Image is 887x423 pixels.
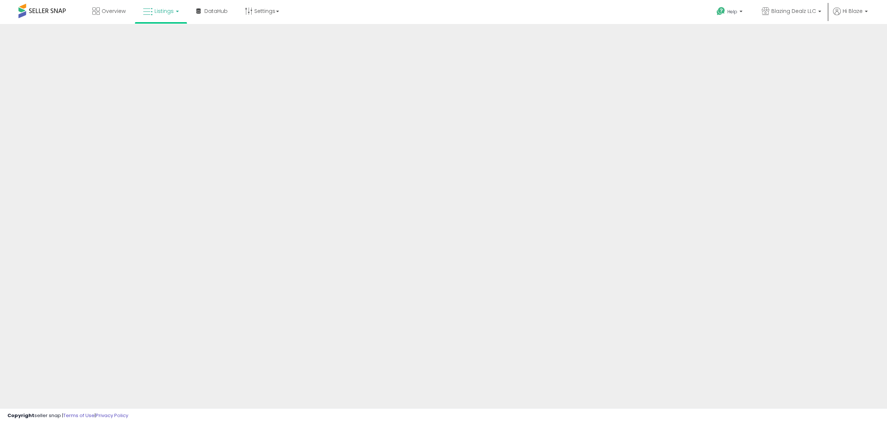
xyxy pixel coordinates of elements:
[711,1,750,24] a: Help
[102,7,126,15] span: Overview
[843,7,863,15] span: Hi Blaze
[716,7,725,16] i: Get Help
[771,7,816,15] span: Blazing Dealz LLC
[727,8,737,15] span: Help
[154,7,174,15] span: Listings
[204,7,228,15] span: DataHub
[833,7,868,24] a: Hi Blaze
